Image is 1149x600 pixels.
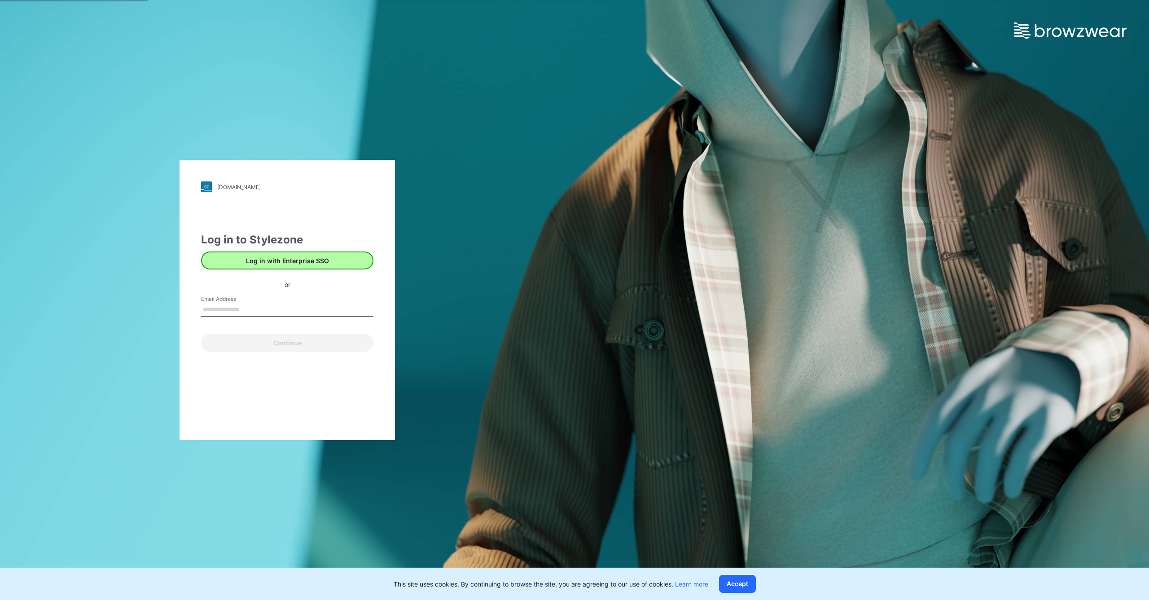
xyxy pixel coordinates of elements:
a: [DOMAIN_NAME] [201,181,373,192]
p: This site uses cookies. By continuing to browse the site, you are agreeing to our use of cookies. [394,579,708,589]
a: Learn more [675,580,708,588]
div: or [277,279,298,289]
label: Email Address [201,295,264,303]
button: Accept [719,575,756,593]
img: browzwear-logo.e42bd6dac1945053ebaf764b6aa21510.svg [1014,22,1127,39]
div: Log in to Stylezone [201,232,373,248]
button: Log in with Enterprise SSO [201,251,373,269]
div: [DOMAIN_NAME] [217,184,261,190]
img: stylezone-logo.562084cfcfab977791bfbf7441f1a819.svg [201,181,212,192]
